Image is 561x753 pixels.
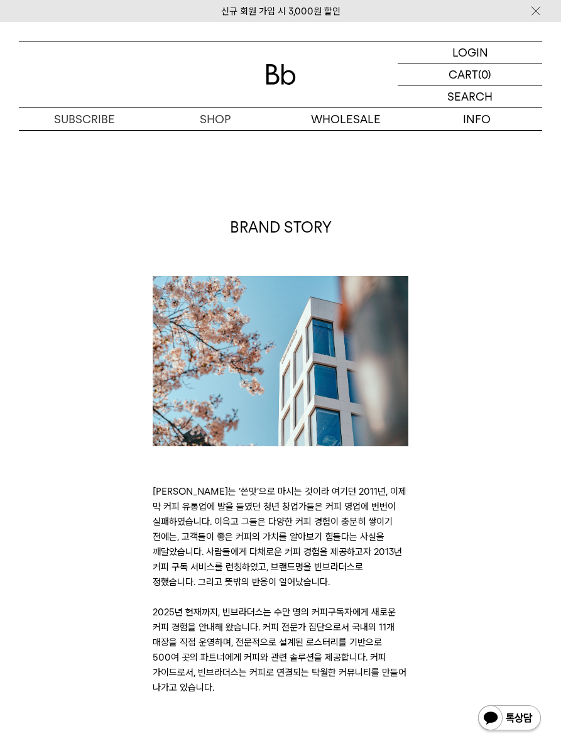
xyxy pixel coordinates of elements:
a: SHOP [150,108,280,130]
img: 로고 [266,64,296,85]
p: (0) [478,63,491,85]
a: LOGIN [398,41,542,63]
a: SUBSCRIBE [19,108,150,130]
p: INFO [411,108,542,130]
p: BRAND STORY [153,217,408,238]
p: [PERSON_NAME]는 ‘쓴맛’으로 마시는 것이라 여기던 2011년, 이제 막 커피 유통업에 발을 들였던 청년 창업가들은 커피 영업에 번번이 실패하였습니다. 이윽고 그들은... [153,484,408,695]
p: LOGIN [452,41,488,63]
p: CART [449,63,478,85]
a: CART (0) [398,63,542,85]
a: 신규 회원 가입 시 3,000원 할인 [221,6,340,17]
p: SEARCH [447,85,493,107]
p: WHOLESALE [281,108,411,130]
img: 카카오톡 채널 1:1 채팅 버튼 [477,704,542,734]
